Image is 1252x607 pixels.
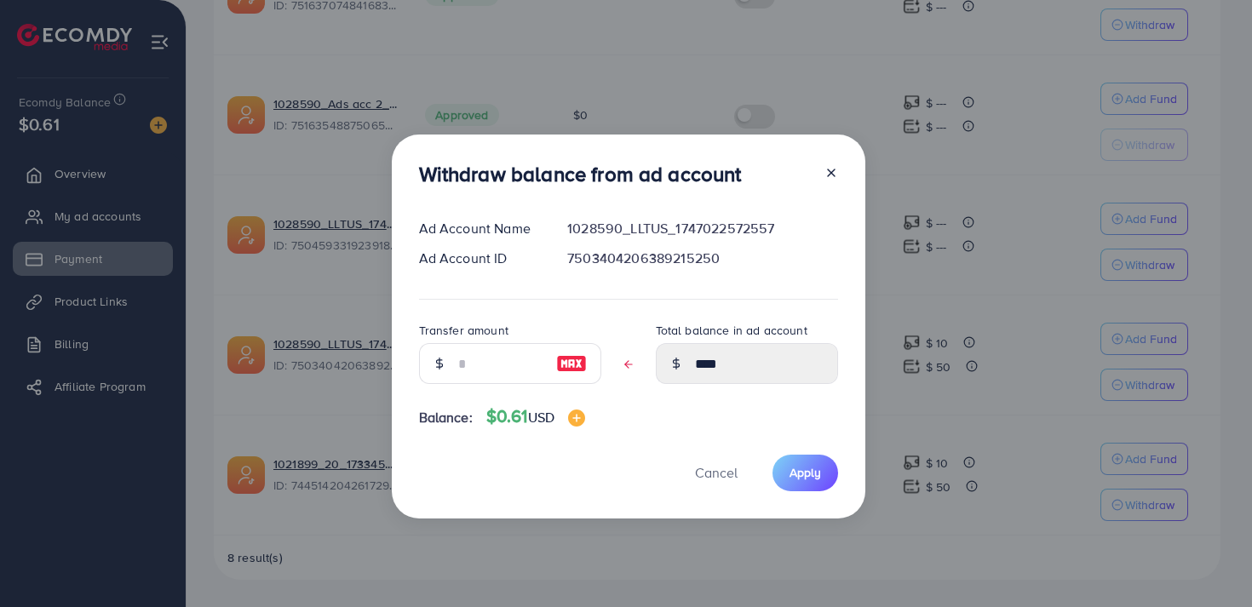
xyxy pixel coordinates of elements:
[405,249,554,268] div: Ad Account ID
[419,408,473,427] span: Balance:
[656,322,807,339] label: Total balance in ad account
[556,353,587,374] img: image
[405,219,554,238] div: Ad Account Name
[695,463,738,482] span: Cancel
[419,322,508,339] label: Transfer amount
[1180,530,1239,594] iframe: Chat
[554,249,851,268] div: 7503404206389215250
[568,409,585,427] img: image
[554,219,851,238] div: 1028590_LLTUS_1747022572557
[528,408,554,427] span: USD
[674,455,759,491] button: Cancel
[419,162,742,186] h3: Withdraw balance from ad account
[486,406,585,427] h4: $0.61
[772,455,838,491] button: Apply
[790,464,821,481] span: Apply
